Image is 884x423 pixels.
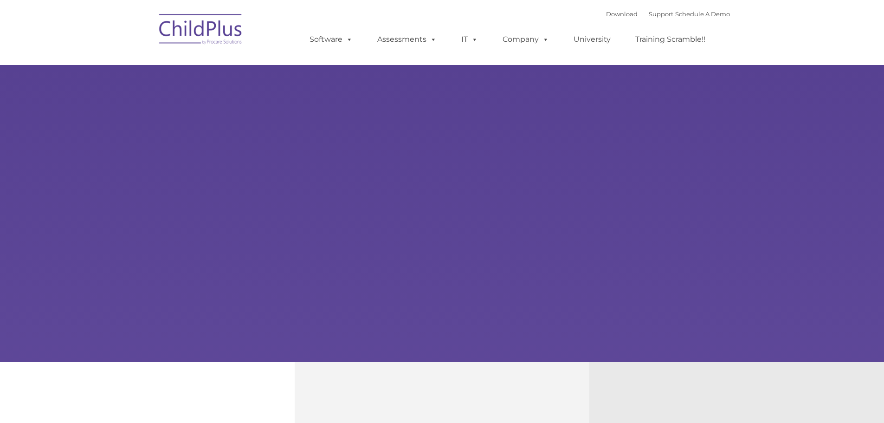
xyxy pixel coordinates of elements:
[368,30,446,49] a: Assessments
[452,30,487,49] a: IT
[564,30,620,49] a: University
[606,10,730,18] font: |
[675,10,730,18] a: Schedule A Demo
[626,30,715,49] a: Training Scramble!!
[606,10,638,18] a: Download
[649,10,673,18] a: Support
[300,30,362,49] a: Software
[155,7,247,54] img: ChildPlus by Procare Solutions
[493,30,558,49] a: Company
